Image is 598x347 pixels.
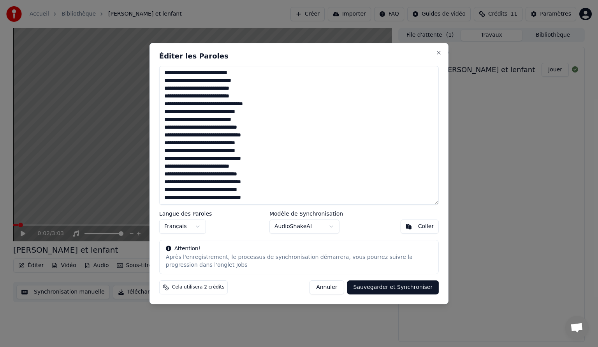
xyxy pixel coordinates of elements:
label: Modèle de Synchronisation [269,211,343,216]
button: Annuler [310,280,344,294]
div: Après l'enregistrement, le processus de synchronisation démarrera, vous pourrez suivre la progres... [166,253,432,269]
div: Attention! [166,245,432,253]
div: Coller [418,223,434,230]
button: Sauvegarder et Synchroniser [347,280,439,294]
h2: Éditer les Paroles [159,53,439,60]
span: Cela utilisera 2 crédits [172,284,224,290]
label: Langue des Paroles [159,211,212,216]
button: Coller [401,220,439,234]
